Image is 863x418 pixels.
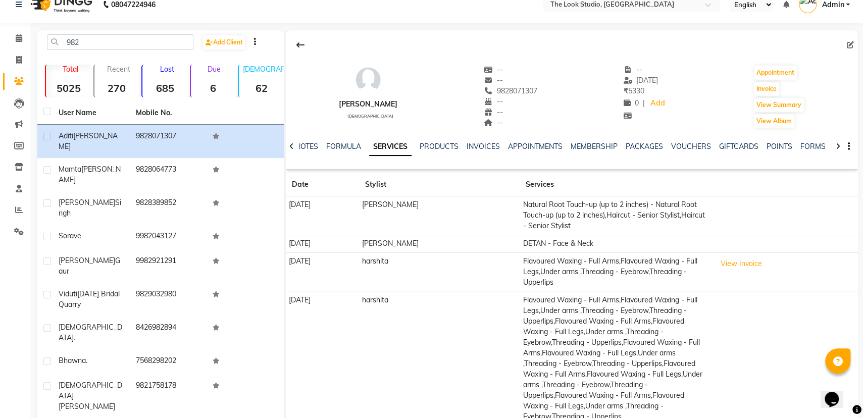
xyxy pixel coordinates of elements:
[98,65,140,74] p: Recent
[623,86,628,95] span: ₹
[520,252,713,291] td: Flavoured Waxing - Full Arms,Flavoured Waxing - Full Legs,Under arms ,Threading - Eyebrow,Threadi...
[59,198,115,207] span: [PERSON_NAME]
[59,289,77,298] span: Viduti
[59,131,73,140] span: Aditi
[146,65,188,74] p: Lost
[94,82,140,94] strong: 270
[50,65,91,74] p: Total
[130,283,207,316] td: 9829032980
[286,235,359,252] td: [DATE]
[86,356,87,365] span: .
[626,142,663,151] a: PACKAGES
[130,374,207,418] td: 9821758178
[754,82,779,96] button: Invoice
[347,114,393,119] span: [DEMOGRAPHIC_DATA]
[130,191,207,225] td: 9828389852
[484,86,537,95] span: 9828071307
[130,316,207,349] td: 8426982894
[286,196,359,235] td: [DATE]
[326,142,361,151] a: FORMULA
[420,142,459,151] a: PRODUCTS
[520,196,713,235] td: Natural Root Touch-up (up to 2 inches) - Natural Root Touch-up (up to 2 inches),Haircut - Senior ...
[520,235,713,252] td: DETAN - Face & Neck
[520,173,713,196] th: Services
[59,131,118,151] span: [PERSON_NAME]
[754,66,797,80] button: Appointment
[142,82,188,94] strong: 685
[59,231,81,240] span: sorave
[623,76,658,85] span: [DATE]
[59,356,86,365] span: bhawna
[130,249,207,283] td: 9982921291
[53,101,130,125] th: User Name
[59,165,121,184] span: [PERSON_NAME]
[130,101,207,125] th: Mobile No.
[648,96,666,111] a: Add
[716,256,767,272] button: View Invoice
[821,378,853,408] iframe: chat widget
[754,114,794,128] button: View Album
[719,142,758,151] a: GIFTCARDS
[295,142,318,151] a: NOTES
[47,34,193,50] input: Search by Name/Mobile/Email/Code
[239,82,284,94] strong: 62
[369,138,412,156] a: SERVICES
[484,97,503,106] span: --
[130,158,207,191] td: 9828064773
[359,235,520,252] td: [PERSON_NAME]
[59,165,81,174] span: Mamta
[359,252,520,291] td: harshita
[203,35,245,49] a: Add Client
[671,142,711,151] a: VOUCHERS
[484,65,503,74] span: --
[59,256,115,265] span: [PERSON_NAME]
[767,142,792,151] a: POINTS
[130,349,207,374] td: 7568298202
[243,65,284,74] p: [DEMOGRAPHIC_DATA]
[623,65,642,74] span: --
[623,98,638,108] span: 0
[290,35,311,55] div: Back to Client
[353,65,383,95] img: avatar
[193,65,236,74] p: Due
[359,196,520,235] td: [PERSON_NAME]
[74,333,75,342] span: .
[59,289,120,309] span: [DATE] Bridal Quarry
[359,173,520,196] th: Stylist
[467,142,500,151] a: INVOICES
[508,142,563,151] a: APPOINTMENTS
[130,225,207,249] td: 9982043127
[642,98,644,109] span: |
[754,98,804,112] button: View Summary
[484,118,503,127] span: --
[571,142,618,151] a: MEMBERSHIP
[46,82,91,94] strong: 5025
[339,99,397,110] div: [PERSON_NAME]
[484,108,503,117] span: --
[286,173,359,196] th: Date
[623,86,644,95] span: 5330
[286,252,359,291] td: [DATE]
[130,125,207,158] td: 9828071307
[191,82,236,94] strong: 6
[59,323,122,342] span: [DEMOGRAPHIC_DATA]
[800,142,826,151] a: FORMS
[59,381,122,400] span: [DEMOGRAPHIC_DATA]
[59,402,115,411] span: [PERSON_NAME]
[484,76,503,85] span: --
